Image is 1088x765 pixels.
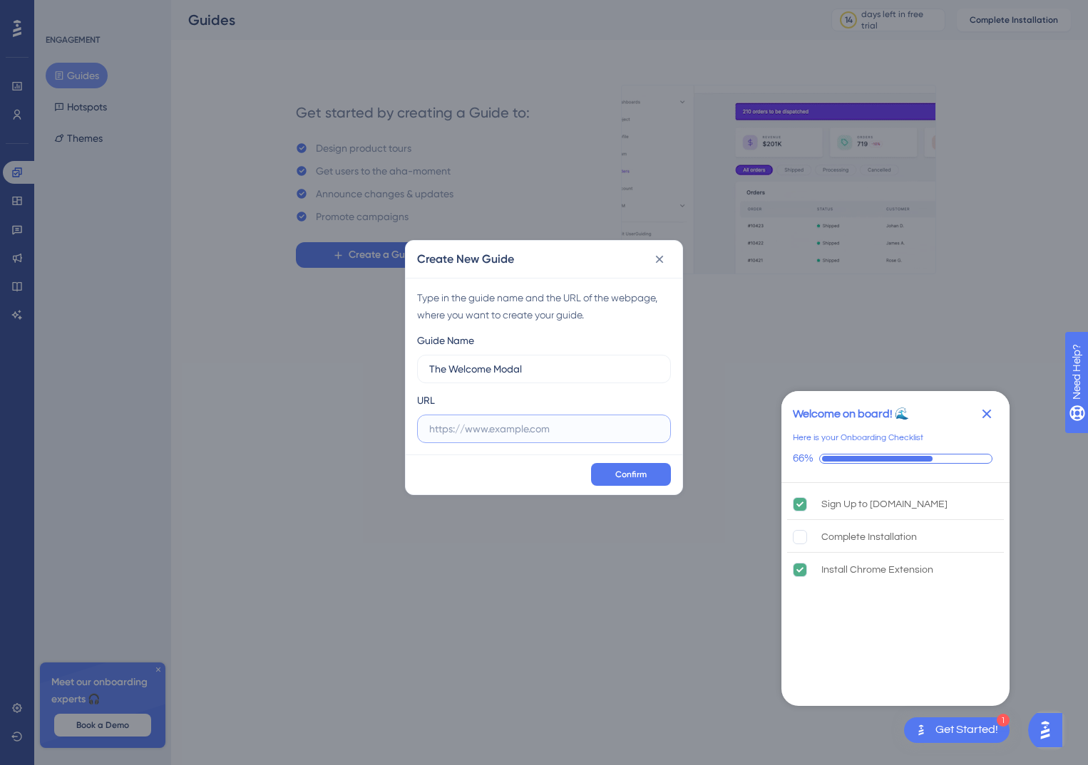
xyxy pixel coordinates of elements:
div: Open Get Started! checklist, remaining modules: 1 [904,717,1010,743]
span: Need Help? [34,4,89,21]
div: Install Chrome Extension is complete. [787,554,1004,586]
div: Checklist items [781,483,1010,702]
div: Complete Installation is incomplete. [787,521,1004,553]
div: Here is your Onboarding Checklist [793,431,923,445]
div: Checklist progress: 66% [793,452,998,465]
div: Checklist Container [781,391,1010,706]
div: 66% [793,452,814,465]
div: Get Started! [935,722,998,738]
div: Welcome on board! 🌊 [793,405,909,422]
input: How to Create [429,361,659,377]
div: Close Checklist [975,402,998,425]
div: Complete Installation [821,529,917,546]
input: https://www.example.com [429,421,659,437]
img: launcher-image-alternative-text [913,722,930,739]
div: URL [417,392,435,409]
div: Sign Up to [DOMAIN_NAME] [821,496,948,513]
div: Type in the guide name and the URL of the webpage, where you want to create your guide. [417,289,671,323]
div: Guide Name [417,332,474,349]
span: Confirm [615,469,647,480]
iframe: UserGuiding AI Assistant Launcher [1028,709,1071,751]
div: Install Chrome Extension [821,561,933,578]
div: 1 [997,714,1010,727]
h2: Create New Guide [417,251,514,268]
div: Sign Up to UserGuiding.com is complete. [787,489,1004,520]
